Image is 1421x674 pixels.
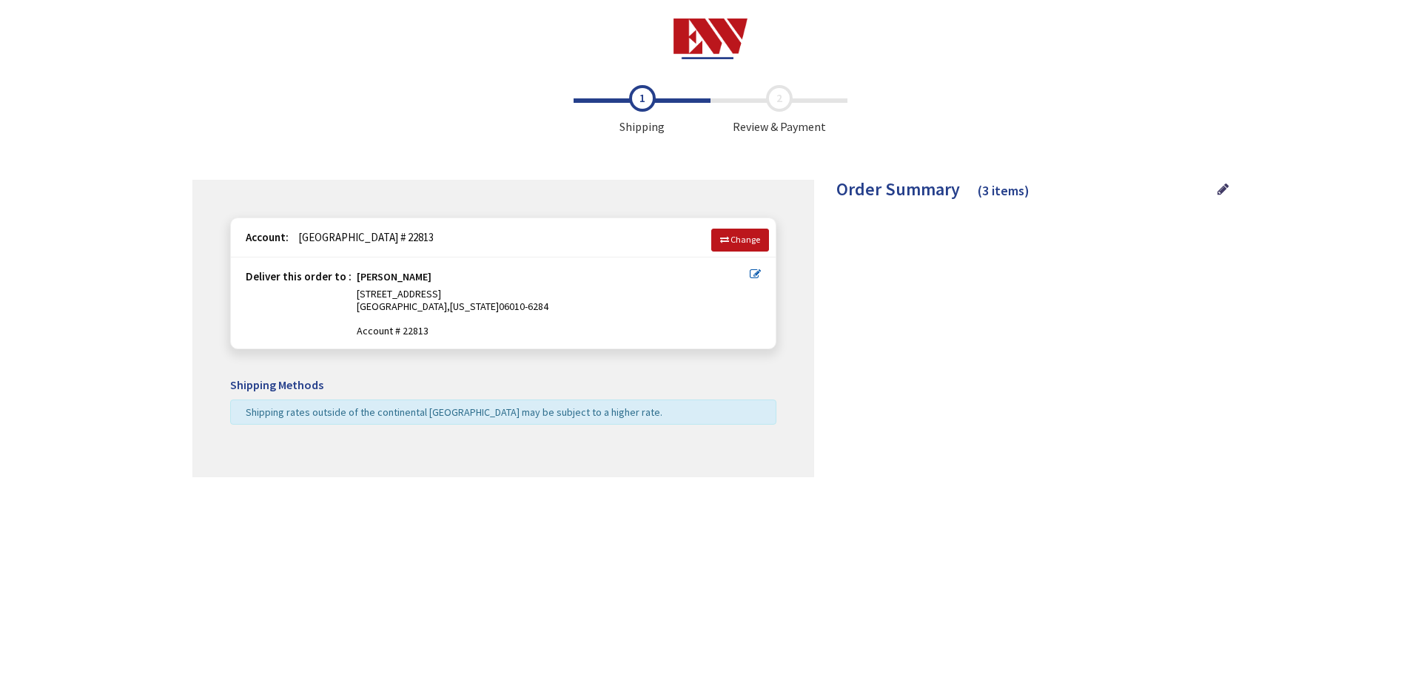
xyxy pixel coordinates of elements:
span: [GEOGRAPHIC_DATA], [357,300,450,313]
span: (3 items) [978,182,1029,199]
strong: [PERSON_NAME] [357,271,431,288]
span: Shipping rates outside of the continental [GEOGRAPHIC_DATA] may be subject to a higher rate. [246,405,662,419]
span: [STREET_ADDRESS] [357,287,441,300]
strong: Account: [246,230,289,244]
span: Review & Payment [710,85,847,135]
span: [GEOGRAPHIC_DATA] # 22813 [291,230,434,244]
span: [US_STATE] [450,300,499,313]
strong: Deliver this order to : [246,269,352,283]
a: Change [711,229,769,251]
span: Order Summary [836,178,960,200]
span: 06010-6284 [499,300,548,313]
span: Change [730,234,760,245]
h5: Shipping Methods [230,379,776,392]
span: Account # 22813 [357,325,750,337]
span: Shipping [574,85,710,135]
img: Electrical Wholesalers, Inc. [673,18,748,59]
